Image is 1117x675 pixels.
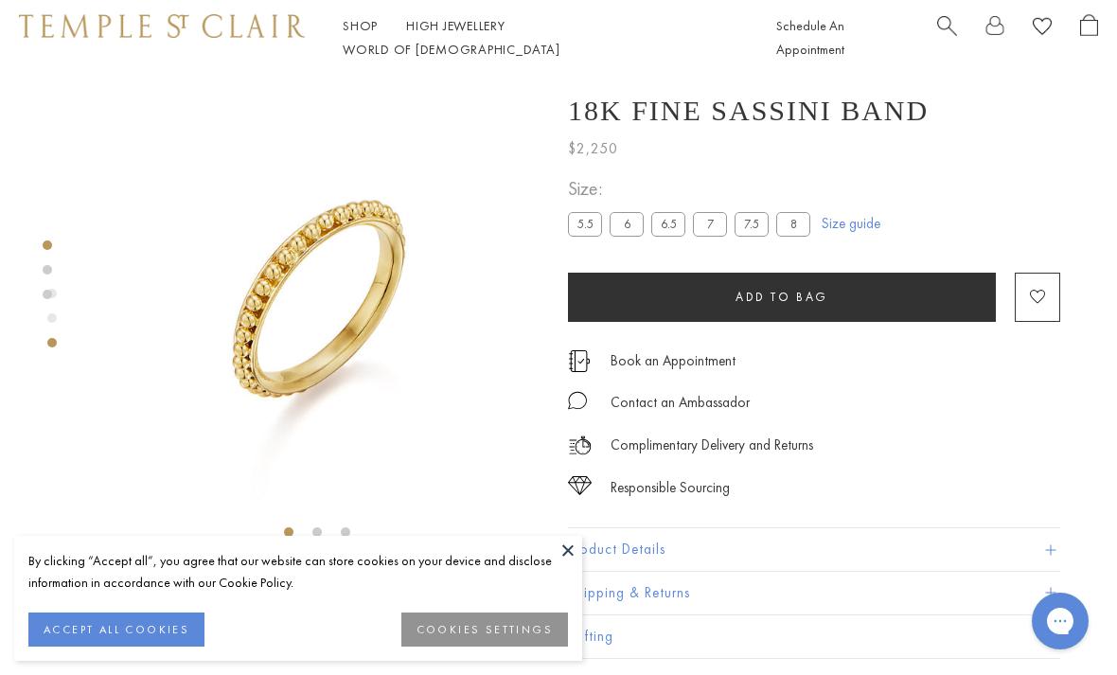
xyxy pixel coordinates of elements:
label: 6.5 [651,212,685,236]
a: ShopShop [343,17,378,34]
span: $2,250 [568,136,618,161]
a: Size guide [822,214,880,233]
button: ACCEPT ALL COOKIES [28,613,204,647]
label: 8 [776,212,810,236]
img: icon_delivery.svg [568,434,592,457]
div: By clicking “Accept all”, you agree that our website can store cookies on your device and disclos... [28,550,568,594]
span: Add to bag [736,289,828,305]
a: Book an Appointment [611,350,736,371]
p: Complimentary Delivery and Returns [611,434,813,457]
a: World of [DEMOGRAPHIC_DATA]World of [DEMOGRAPHIC_DATA] [343,41,559,58]
nav: Main navigation [343,14,734,62]
div: Responsible Sourcing [611,476,730,500]
button: Product Details [568,528,1060,571]
a: Open Shopping Bag [1080,14,1098,62]
img: icon_sourcing.svg [568,476,592,495]
label: 7 [693,212,727,236]
span: Size: [568,173,818,204]
iframe: Gorgias live chat messenger [1022,586,1098,656]
button: Add to bag [568,273,996,322]
a: High JewelleryHigh Jewellery [406,17,505,34]
button: Gifting [568,615,1060,658]
a: Schedule An Appointment [776,17,844,58]
img: 18K Fine Sassini Band [95,76,540,521]
label: 5.5 [568,212,602,236]
img: MessageIcon-01_2.svg [568,391,587,410]
img: icon_appointment.svg [568,350,591,372]
button: Shipping & Returns [568,572,1060,614]
h1: 18K Fine Sassini Band [568,95,929,127]
label: 7.5 [735,212,769,236]
img: Temple St. Clair [19,14,305,37]
a: Search [937,14,957,62]
div: Product gallery navigation [47,284,57,363]
a: View Wishlist [1033,14,1052,44]
label: 6 [610,212,644,236]
div: Contact an Ambassador [611,391,750,415]
button: COOKIES SETTINGS [401,613,568,647]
